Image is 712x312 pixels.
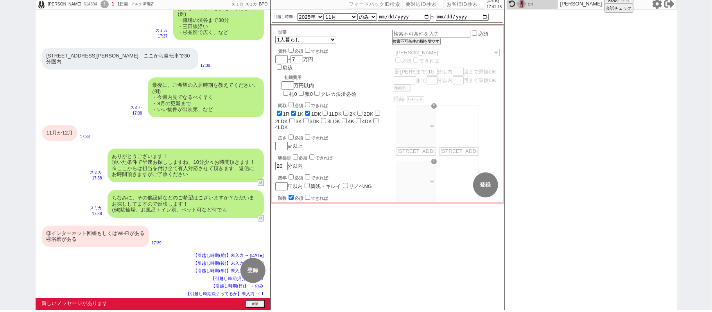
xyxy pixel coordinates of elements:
button: 検索不可条件の欄を増やす [392,38,441,45]
p: [PERSON_NAME] [560,1,602,7]
button: ↺ [258,179,264,186]
span: 必須 [295,196,303,201]
p: 17:38 [90,175,102,181]
label: 築浅・キレイ [311,183,341,189]
div: 広さ [278,133,392,141]
div: 階数 [278,194,392,201]
p: 17:38 [80,134,90,140]
div: ~ 万円 [275,43,328,72]
label: できれば [303,103,328,108]
label: クレカ決済必須 [321,91,356,97]
label: できれば [303,176,328,180]
div: 間取 [278,101,392,109]
p: 17:38 [90,211,102,217]
div: ③インターネット回線もしくはWi-Fiがある ④浴槽がある [42,226,149,247]
label: 1DK [311,111,321,117]
div: ! [100,0,109,8]
button: ↺ [258,215,264,222]
label: 3K [296,118,302,124]
span: 必須 [295,136,303,140]
div: ちなみに、その他設備などのご希望はございますか？ただいまお探ししてますので反映します！ (例)駐輪場、お風呂トイレ別、ペット可など何でも [108,190,264,218]
div: アルク 新宿店 [131,1,154,7]
p: 17:39 [152,240,161,246]
span: 【引越し時期(年)】未入力 → [DATE] [193,268,264,273]
label: 敷0 [305,91,313,97]
label: できれば [303,136,328,140]
div: eri [528,1,556,7]
div: 駅徒歩 [278,153,392,161]
label: 必須 [478,31,488,37]
div: 年以内 [275,173,392,190]
span: 必須 [295,49,303,54]
span: 【引越し時期(日)】 → のみ [211,283,264,288]
label: 2K [350,111,356,117]
span: 【引越し時期(前)】未入力 → [DATE] [193,253,264,258]
div: 築年 [278,173,392,181]
span: 必須 [295,103,303,108]
div: 1日目 [117,1,128,7]
span: 【引越し時期決まってるか】未入力 → 1 [186,291,264,296]
div: 最後に、ご希望の入居時期を教えてください。 (例) ・今週内見でなるべく早く ・8月の更新まで ・いい物件が出次第、など [148,77,264,117]
div: ありがとうございます！ 頂いた条件で早速お探ししますね、10分少々お時間頂きます！ ※ここからは担当を付け全て有人対応させて頂きます、返信にお時間頂きますがご了承ください [108,149,264,182]
label: 3LDK [327,118,340,124]
label: 2DK [364,111,373,117]
div: お探しのエリアを教えてください。 (例) ・職場の渋谷まで30分 ・三田線沿い ・杉並区で広く、など [173,0,264,40]
span: 【引越し時期(後)】未入力 → [DATE] [193,261,264,265]
p: スミカ [131,104,142,111]
input: 検索不可条件を入力 [392,30,471,38]
label: 3DK [310,118,319,124]
label: 4K [348,118,354,124]
label: リノベNG [349,183,372,189]
label: 引越し時期： [274,14,297,20]
button: 登録 [473,172,498,197]
input: できれば [305,195,310,200]
label: 4DK [362,118,372,124]
p: 17:41:15 [487,4,502,10]
div: 分以内 [275,153,392,170]
p: スミカ [90,169,102,176]
label: できれば [303,196,328,201]
div: 1 [112,1,115,7]
p: 17:38 [201,63,210,69]
label: できれば [303,49,328,54]
label: できれば [308,156,333,160]
label: 4LDK [275,124,288,130]
span: 新しいメッセージがあります [42,300,245,308]
div: 万円以内 [282,72,356,98]
input: できれば [305,174,310,179]
input: できれば [309,154,314,160]
div: ㎡以上 [275,133,392,150]
p: 17:37 [156,33,168,39]
label: 1R [283,111,290,117]
span: 会話チェック [606,5,632,11]
span: スミカ [231,2,243,6]
span: 必須 [295,176,303,180]
div: 初期費用 [285,75,356,81]
label: 1LDK [329,111,342,117]
p: スミカ [90,205,102,211]
p: 17:38 [131,110,142,117]
div: 賃料 [278,47,328,54]
button: 確認 [245,300,265,308]
button: 会話チェック [604,4,633,13]
input: できれば [305,102,310,107]
p: スミカ [156,27,168,34]
label: 駐込 [283,65,293,71]
input: できれば [305,134,310,140]
div: 11月か12月 [42,125,78,141]
label: 礼0 [289,91,297,97]
div: 世帯 [278,29,392,35]
input: できれば [305,48,310,53]
span: 必須 [299,156,308,160]
label: 2LDK [275,118,288,124]
label: 〜 [431,15,435,19]
span: 【引越し時期(月)】 → 11月 [211,276,264,281]
span: スミカ_BPO [245,2,268,6]
div: [STREET_ADDRESS][PERSON_NAME] ここから自転車で30分圏内 [42,48,198,70]
div: 614594 [81,1,99,7]
div: [PERSON_NAME] [47,1,81,7]
label: 1K [297,111,303,117]
button: 登録 [240,258,265,283]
